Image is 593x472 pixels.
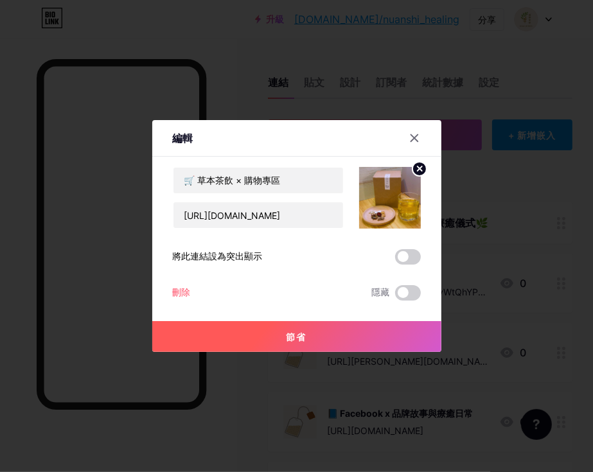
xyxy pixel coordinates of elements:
[173,202,343,228] input: 網址
[287,331,307,342] font: 節省
[173,250,263,261] font: 將此連結設為突出顯示
[152,321,441,352] button: 節省
[173,286,191,297] font: 刪除
[372,286,390,297] font: 隱藏
[173,168,343,193] input: 標題
[359,167,421,229] img: 連結縮圖
[173,132,193,144] font: 編輯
